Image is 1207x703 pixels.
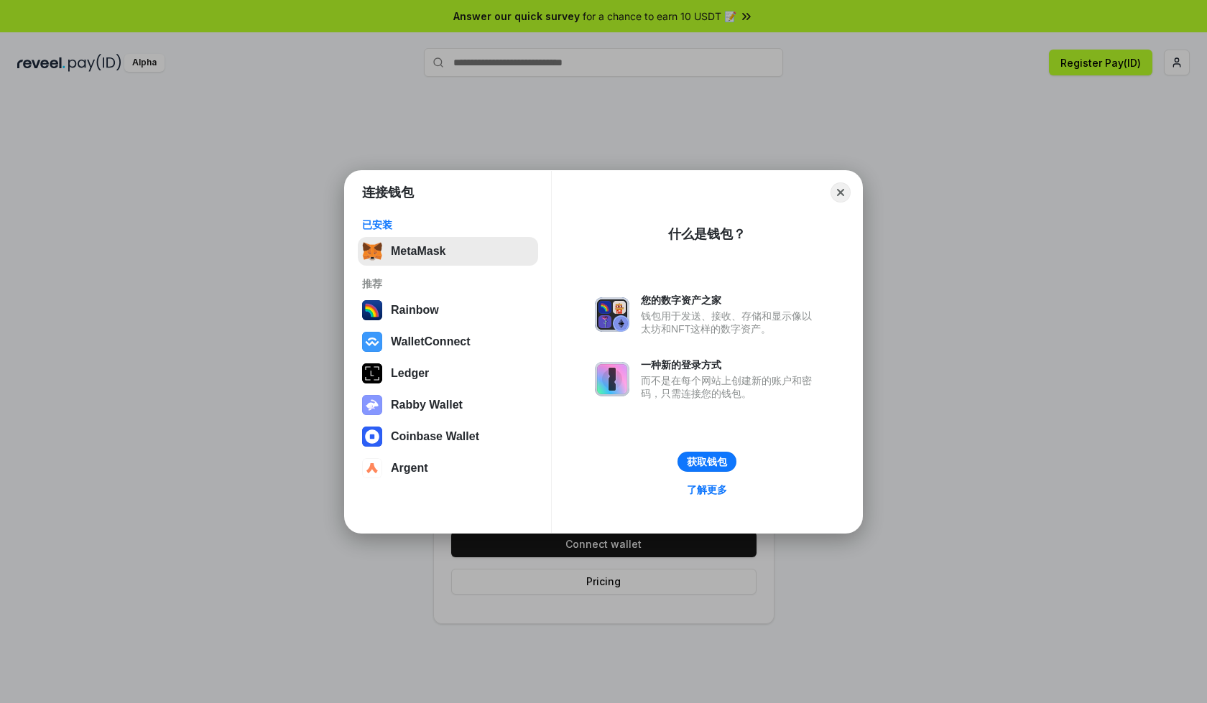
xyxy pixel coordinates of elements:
[362,395,382,415] img: svg+xml,%3Csvg%20xmlns%3D%22http%3A%2F%2Fwww.w3.org%2F2000%2Fsvg%22%20fill%3D%22none%22%20viewBox...
[358,327,538,356] button: WalletConnect
[595,362,629,396] img: svg+xml,%3Csvg%20xmlns%3D%22http%3A%2F%2Fwww.w3.org%2F2000%2Fsvg%22%20fill%3D%22none%22%20viewBox...
[362,332,382,352] img: svg+xml,%3Csvg%20width%3D%2228%22%20height%3D%2228%22%20viewBox%3D%220%200%2028%2028%22%20fill%3D...
[687,483,727,496] div: 了解更多
[358,359,538,388] button: Ledger
[678,452,736,472] button: 获取钱包
[678,480,736,499] a: 了解更多
[362,300,382,320] img: svg+xml,%3Csvg%20width%3D%22120%22%20height%3D%22120%22%20viewBox%3D%220%200%20120%20120%22%20fil...
[362,184,414,201] h1: 连接钱包
[391,245,445,258] div: MetaMask
[391,430,479,443] div: Coinbase Wallet
[358,237,538,266] button: MetaMask
[641,309,819,335] div: 钱包用于发送、接收、存储和显示像以太坊和NFT这样的数字资产。
[391,462,428,475] div: Argent
[362,241,382,261] img: svg+xml,%3Csvg%20fill%3D%22none%22%20height%3D%2233%22%20viewBox%3D%220%200%2035%2033%22%20width%...
[391,367,429,380] div: Ledger
[358,422,538,451] button: Coinbase Wallet
[358,296,538,325] button: Rainbow
[687,455,727,468] div: 获取钱包
[641,374,819,400] div: 而不是在每个网站上创建新的账户和密码，只需连接您的钱包。
[391,335,471,348] div: WalletConnect
[595,297,629,332] img: svg+xml,%3Csvg%20xmlns%3D%22http%3A%2F%2Fwww.w3.org%2F2000%2Fsvg%22%20fill%3D%22none%22%20viewBox...
[362,427,382,447] img: svg+xml,%3Csvg%20width%3D%2228%22%20height%3D%2228%22%20viewBox%3D%220%200%2028%2028%22%20fill%3D...
[668,225,746,243] div: 什么是钱包？
[391,399,463,411] div: Rabby Wallet
[362,363,382,383] img: svg+xml,%3Csvg%20xmlns%3D%22http%3A%2F%2Fwww.w3.org%2F2000%2Fsvg%22%20width%3D%2228%22%20height%3...
[391,304,439,317] div: Rainbow
[358,391,538,419] button: Rabby Wallet
[641,294,819,307] div: 您的数字资产之家
[831,182,851,202] button: Close
[358,454,538,483] button: Argent
[641,358,819,371] div: 一种新的登录方式
[362,277,534,290] div: 推荐
[362,458,382,478] img: svg+xml,%3Csvg%20width%3D%2228%22%20height%3D%2228%22%20viewBox%3D%220%200%2028%2028%22%20fill%3D...
[362,218,534,231] div: 已安装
